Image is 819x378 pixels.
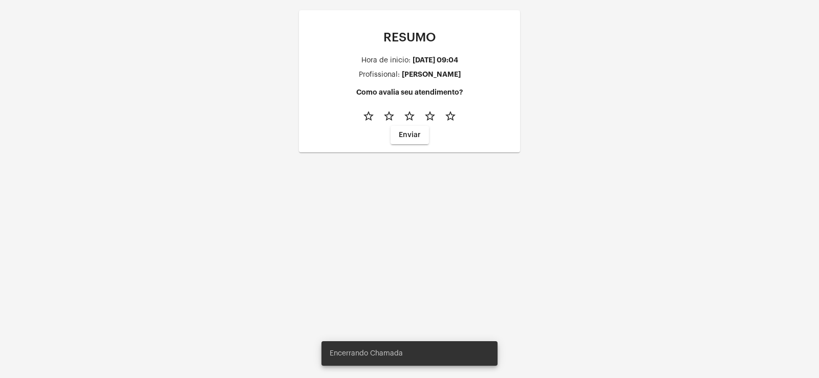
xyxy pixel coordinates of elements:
[424,110,436,122] mat-icon: star_border
[307,31,512,44] p: RESUMO
[403,110,416,122] mat-icon: star_border
[359,71,400,79] div: Profissional:
[307,88,512,96] h4: Como avalia seu atendimento?
[402,71,461,78] div: [PERSON_NAME]
[399,131,421,139] span: Enviar
[444,110,457,122] mat-icon: star_border
[383,110,395,122] mat-icon: star_border
[413,56,458,64] div: [DATE] 09:04
[361,57,411,64] div: Hora de inicio:
[391,126,429,144] button: Enviar
[330,348,403,359] span: Encerrando Chamada
[362,110,375,122] mat-icon: star_border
